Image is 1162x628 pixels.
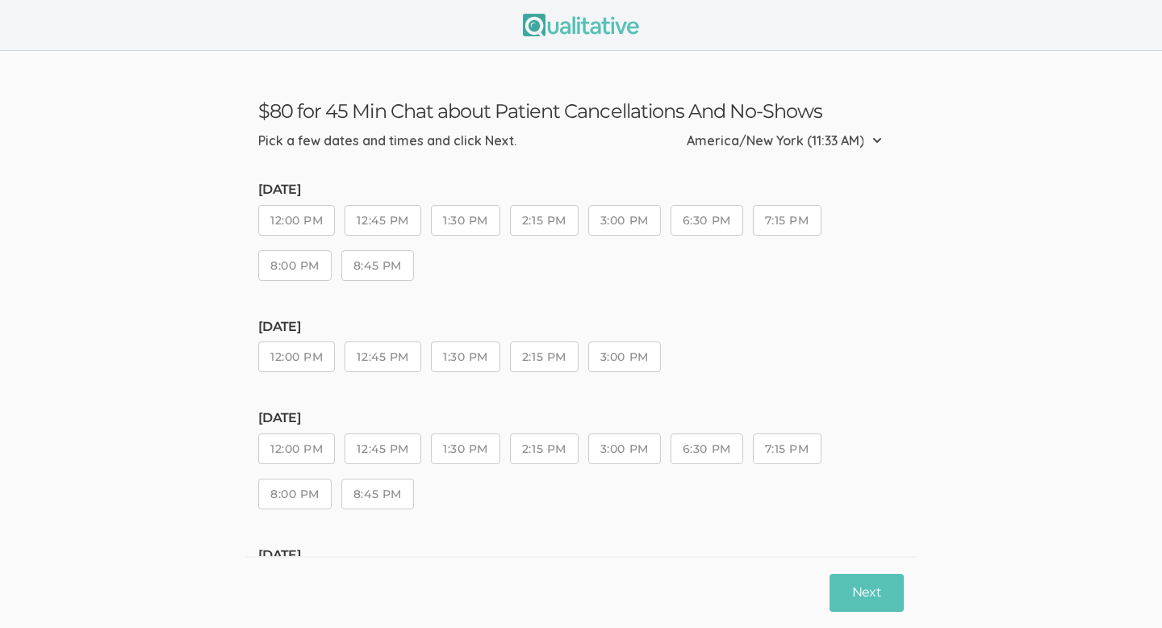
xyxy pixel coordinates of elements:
button: 12:00 PM [258,341,335,372]
button: 2:15 PM [510,433,579,464]
button: 12:45 PM [345,433,420,464]
h5: [DATE] [258,411,904,425]
button: 12:45 PM [345,205,420,236]
button: 2:15 PM [510,341,579,372]
h5: [DATE] [258,182,904,197]
button: Next [830,574,904,612]
h3: $80 for 45 Min Chat about Patient Cancellations And No-Shows [258,99,904,123]
h5: [DATE] [258,548,904,563]
button: 3:00 PM [588,433,661,464]
button: 7:15 PM [753,205,821,236]
img: Qualitative [523,14,639,36]
button: 7:15 PM [753,433,821,464]
button: 8:00 PM [258,250,332,281]
button: 1:30 PM [431,341,500,372]
button: 3:00 PM [588,341,661,372]
button: 12:45 PM [345,341,420,372]
button: 3:00 PM [588,205,661,236]
button: 8:45 PM [341,250,414,281]
button: 8:00 PM [258,479,332,509]
button: 1:30 PM [431,433,500,464]
button: 12:00 PM [258,205,335,236]
button: 6:30 PM [671,433,743,464]
button: 2:15 PM [510,205,579,236]
button: 8:45 PM [341,479,414,509]
button: 12:00 PM [258,433,335,464]
button: 1:30 PM [431,205,500,236]
button: 6:30 PM [671,205,743,236]
div: Pick a few dates and times and click Next. [258,132,516,150]
h5: [DATE] [258,320,904,334]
